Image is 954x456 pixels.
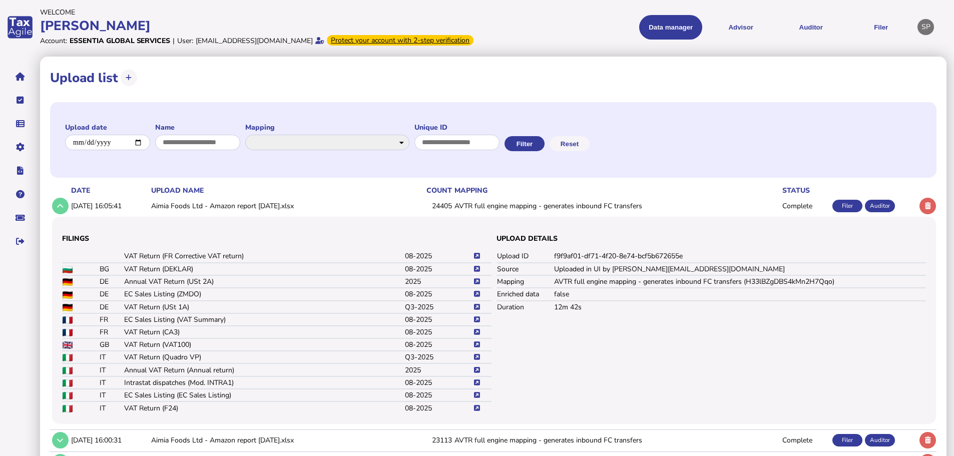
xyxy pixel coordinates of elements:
div: Welcome [40,8,474,17]
td: 08-2025 [404,376,473,389]
h3: Filings [62,234,492,243]
div: [EMAIL_ADDRESS][DOMAIN_NAME] [196,36,313,46]
div: Account: [40,36,67,46]
div: From Oct 1, 2025, 2-step verification will be required to login. Set it up now... [327,35,473,46]
i: Email verified [315,37,324,44]
button: Help pages [10,184,31,205]
button: Show/hide row detail [52,198,69,214]
img: IT flag [63,405,73,412]
img: GB flag [63,341,73,349]
td: 08-2025 [404,313,473,326]
div: Essentia Global Services [70,36,170,46]
td: EC Sales Listing (VAT Summary) [124,313,404,326]
td: 08-2025 [404,338,473,351]
td: Enriched data [497,288,554,300]
button: Sign out [10,231,31,252]
button: Developer hub links [10,160,31,181]
button: Filer [849,15,912,40]
td: IT [99,401,124,414]
td: AVTR full engine mapping - generates inbound FC transfers (H33lBZgDBS4kMn2H7Qqo) [554,275,926,288]
td: AVTR full engine mapping - generates inbound FC transfers [452,196,780,216]
img: BG flag [63,266,73,273]
td: Intrastat dispatches (Mod. INTRA1) [124,376,404,389]
menu: navigate products [479,15,913,40]
div: Auditor [865,434,895,446]
img: DE flag [63,291,73,299]
label: Name [155,123,240,132]
td: IT [99,351,124,363]
th: upload name [149,185,404,196]
td: 08-2025 [404,250,473,263]
div: [PERSON_NAME] [40,17,474,35]
img: IT flag [63,367,73,374]
td: [DATE] 16:00:31 [69,430,149,450]
img: IT flag [63,354,73,361]
th: count [404,185,452,196]
td: BG [99,263,124,275]
button: Home [10,66,31,87]
td: Mapping [497,275,554,288]
td: DE [99,275,124,288]
label: Unique ID [414,123,500,132]
td: VAT Return (USt 1A) [124,301,404,313]
td: 08-2025 [404,326,473,338]
div: User: [177,36,193,46]
th: status [780,185,830,196]
td: AVTR full engine mapping - generates inbound FC transfers [452,430,780,450]
button: Shows a dropdown of VAT Advisor options [709,15,772,40]
td: Q3-2025 [404,351,473,363]
div: | [173,36,175,46]
button: Filter [505,136,545,151]
td: Complete [780,430,830,450]
td: [DATE] 16:05:41 [69,196,149,216]
h3: Upload details [497,234,926,243]
td: VAT Return (F24) [124,401,404,414]
td: 08-2025 [404,389,473,401]
td: VAT Return (CA3) [124,326,404,338]
button: Reset [550,136,590,151]
button: Data manager [10,113,31,134]
td: Complete [780,196,830,216]
td: Upload ID [497,250,554,263]
td: false [554,288,926,300]
td: EC Sales Listing (ZMDO) [124,288,404,300]
td: VAT Return (VAT100) [124,338,404,351]
img: FR flag [63,316,73,324]
img: FR flag [63,329,73,336]
button: Manage settings [10,137,31,158]
td: GB [99,338,124,351]
button: Auditor [779,15,842,40]
td: FR [99,313,124,326]
td: 23113 [404,430,452,450]
button: Delete upload [919,432,936,448]
td: IT [99,389,124,401]
label: Upload date [65,123,150,132]
td: Q3-2025 [404,301,473,313]
button: Tasks [10,90,31,111]
button: Raise a support ticket [10,207,31,228]
td: DE [99,301,124,313]
td: f9f9af01-df71-4f20-8e74-bcf5b672655e [554,250,926,263]
div: Filer [832,434,862,446]
button: Show/hide row detail [52,432,69,448]
td: Aimia Foods Ltd - Amazon report [DATE].xlsx [149,196,404,216]
img: IT flag [63,379,73,387]
td: Annual VAT Return (USt 2A) [124,275,404,288]
button: Upload transactions [121,70,137,86]
td: DE [99,288,124,300]
td: Aimia Foods Ltd - Amazon report [DATE].xlsx [149,430,404,450]
td: 08-2025 [404,288,473,300]
td: 08-2025 [404,401,473,414]
div: Filer [832,200,862,212]
th: date [69,185,149,196]
div: Profile settings [917,19,934,36]
img: DE flag [63,304,73,311]
td: Source [497,263,554,275]
img: IT flag [63,392,73,399]
td: IT [99,376,124,389]
td: VAT Return (DEKLAR) [124,263,404,275]
button: Shows a dropdown of Data manager options [639,15,702,40]
td: IT [99,363,124,376]
button: Delete upload [919,198,936,214]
